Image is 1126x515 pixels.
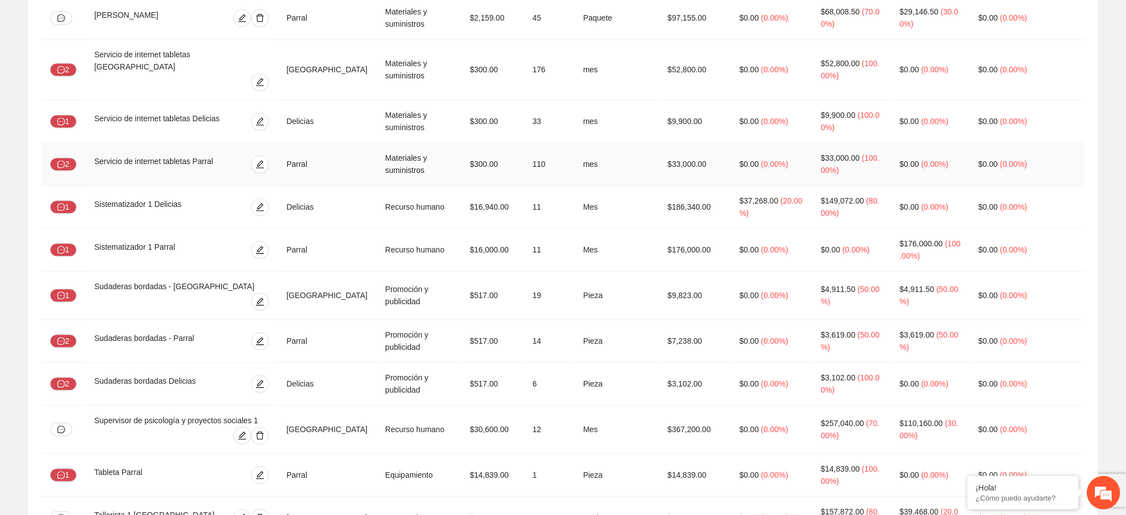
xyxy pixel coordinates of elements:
[900,379,919,388] span: $0.00
[574,39,659,100] td: mes
[574,363,659,405] td: Pieza
[761,336,788,345] span: ( 0.00% )
[574,186,659,229] td: Mes
[524,363,574,405] td: 6
[1000,379,1028,388] span: ( 0.00% )
[252,117,268,126] span: edit
[739,379,759,388] span: $0.00
[377,405,461,454] td: Recurso humano
[251,198,269,216] button: edit
[94,375,223,393] div: Sudaderas bordadas Delicias
[574,271,659,320] td: Pieza
[461,100,524,143] td: $300.00
[50,377,77,390] button: message2
[57,160,65,169] span: message
[900,285,959,306] span: ( 50.00% )
[524,454,574,497] td: 1
[900,160,919,169] span: $0.00
[377,271,461,320] td: Promoción y publicidad
[979,160,998,169] span: $0.00
[252,431,268,440] span: delete
[234,13,251,22] span: edit
[659,186,730,229] td: $186,340.00
[761,245,788,254] span: ( 0.00% )
[524,405,574,454] td: 12
[50,157,77,171] button: message2
[64,148,153,261] span: Estamos en línea.
[461,229,524,271] td: $16,000.00
[1000,65,1028,74] span: ( 0.00% )
[979,117,998,126] span: $0.00
[761,65,788,74] span: ( 0.00% )
[461,454,524,497] td: $14,839.00
[659,39,730,100] td: $52,800.00
[922,160,949,169] span: ( 0.00% )
[524,100,574,143] td: 33
[843,245,870,254] span: ( 0.00% )
[251,112,269,130] button: edit
[1000,245,1028,254] span: ( 0.00% )
[94,280,269,293] div: Sudaderas bordadas - [GEOGRAPHIC_DATA]
[182,6,209,32] div: Minimizar ventana de chat en vivo
[976,494,1070,502] p: ¿Cómo puedo ayudarte?
[821,464,860,473] span: $14,839.00
[1000,13,1028,22] span: ( 0.00% )
[979,471,998,479] span: $0.00
[761,291,788,300] span: ( 0.00% )
[50,200,77,214] button: message1
[251,466,269,484] button: edit
[659,454,730,497] td: $14,839.00
[278,39,377,100] td: [GEOGRAPHIC_DATA]
[57,425,65,433] span: message
[979,13,998,22] span: $0.00
[377,143,461,186] td: Materiales y suministros
[979,336,998,345] span: $0.00
[252,13,268,22] span: delete
[900,419,943,428] span: $110,160.00
[57,66,65,75] span: message
[821,59,860,68] span: $52,800.00
[234,431,251,440] span: edit
[979,291,998,300] span: $0.00
[57,117,65,126] span: message
[50,289,77,302] button: message1
[377,363,461,405] td: Promoción y publicidad
[739,196,778,205] span: $37,268.00
[739,160,759,169] span: $0.00
[94,112,236,130] div: Servicio de internet tabletas Delicias
[976,483,1070,492] div: ¡Hola!
[821,111,880,132] span: ( 100.00% )
[50,11,72,24] button: message
[821,330,855,339] span: $3,619.00
[1000,160,1028,169] span: ( 0.00% )
[900,239,943,248] span: $176,000.00
[1000,425,1028,434] span: ( 0.00% )
[524,271,574,320] td: 19
[94,155,232,173] div: Servicio de internet tabletas Parral
[251,293,269,310] button: edit
[252,471,268,479] span: edit
[58,57,187,71] div: Chatee con nosotros ahora
[739,117,759,126] span: $0.00
[821,373,855,382] span: $3,102.00
[900,7,959,28] span: ( 30.00% )
[461,39,524,100] td: $300.00
[900,65,919,74] span: $0.00
[659,363,730,405] td: $3,102.00
[461,271,524,320] td: $517.00
[922,202,949,211] span: ( 0.00% )
[979,202,998,211] span: $0.00
[57,380,65,389] span: message
[1000,291,1028,300] span: ( 0.00% )
[252,379,268,388] span: edit
[761,117,788,126] span: ( 0.00% )
[57,246,65,255] span: message
[461,363,524,405] td: $517.00
[94,48,269,73] div: Servicio de internet tabletas [GEOGRAPHIC_DATA]
[461,186,524,229] td: $16,940.00
[821,7,880,28] span: ( 70.00% )
[233,9,251,27] button: edit
[278,100,377,143] td: Delicias
[57,291,65,300] span: message
[524,229,574,271] td: 11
